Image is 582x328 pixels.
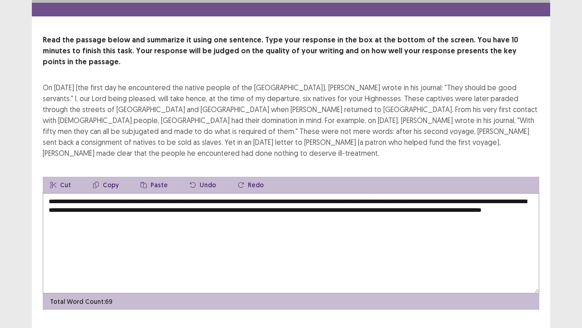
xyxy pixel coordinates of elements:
[43,82,539,159] div: On [DATE] (the first day he encountered the native people of the [GEOGRAPHIC_DATA]), [PERSON_NAME...
[50,297,112,307] p: Total Word Count: 69
[133,177,175,193] button: Paste
[231,177,271,193] button: Redo
[182,177,223,193] button: Undo
[43,177,78,193] button: Cut
[43,35,539,67] p: Read the passage below and summarize it using one sentence. Type your response in the box at the ...
[85,177,126,193] button: Copy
